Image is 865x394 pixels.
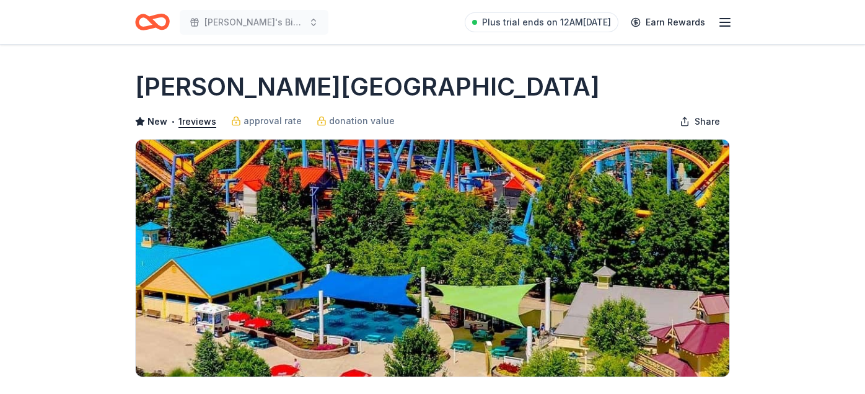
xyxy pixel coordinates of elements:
[244,114,302,128] span: approval rate
[204,15,304,30] span: [PERSON_NAME]'s Birthday [PERSON_NAME]
[178,114,216,129] button: 1reviews
[465,12,618,32] a: Plus trial ends on 12AM[DATE]
[695,114,720,129] span: Share
[329,114,395,128] span: donation value
[482,15,611,30] span: Plus trial ends on 12AM[DATE]
[317,114,395,128] a: donation value
[231,114,302,128] a: approval rate
[135,7,170,37] a: Home
[147,114,167,129] span: New
[136,140,729,377] img: Image for Dorney Park & Wildwater Kingdom
[623,11,713,34] a: Earn Rewards
[670,109,730,134] button: Share
[180,10,328,35] button: [PERSON_NAME]'s Birthday [PERSON_NAME]
[171,117,175,127] span: •
[135,69,600,104] h1: [PERSON_NAME][GEOGRAPHIC_DATA]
